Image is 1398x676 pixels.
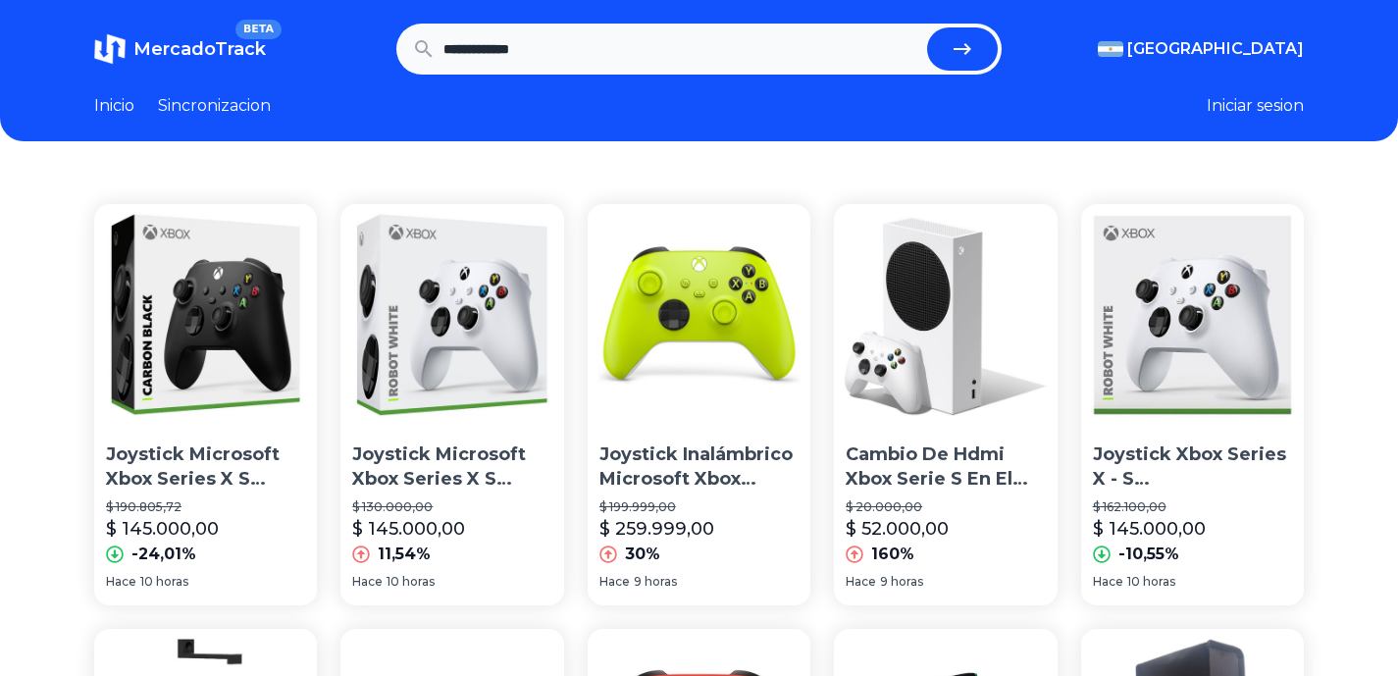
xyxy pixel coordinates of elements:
[1207,94,1304,118] button: Iniciar sesion
[1118,543,1179,566] p: -10,55%
[1093,442,1292,492] p: Joystick Xbox Series X - S [PERSON_NAME] Soy Gamer
[599,515,714,543] p: $ 259.999,00
[1081,204,1304,427] img: Joystick Xbox Series X - S Blanco Soy Gamer
[131,543,196,566] p: -24,01%
[387,574,435,590] span: 10 horas
[1127,574,1175,590] span: 10 horas
[106,499,305,515] p: $ 190.805,72
[94,204,317,605] a: Joystick Microsoft Xbox Series X S Carbon Black - NextgamesJoystick Microsoft Xbox Series X S Car...
[94,33,266,65] a: MercadoTrackBETA
[880,574,923,590] span: 9 horas
[834,204,1057,605] a: Cambio De Hdmi Xbox Serie S En El DiaCambio De Hdmi Xbox Serie S En El Dia$ 20.000,00$ 52.000,001...
[235,20,282,39] span: BETA
[1127,37,1304,61] span: [GEOGRAPHIC_DATA]
[588,204,810,427] img: Joystick Inalámbrico Microsoft Xbox Wireless Controller Series X|s Series X E S Electric Volt
[846,499,1045,515] p: $ 20.000,00
[834,204,1057,427] img: Cambio De Hdmi Xbox Serie S En El Dia
[106,442,305,492] p: Joystick Microsoft Xbox Series X S Carbon Black - Nextgames
[1098,37,1304,61] button: [GEOGRAPHIC_DATA]
[625,543,660,566] p: 30%
[340,204,563,605] a: Joystick Microsoft Xbox Series X S Robot White - NextgamesJoystick Microsoft Xbox Series X S Robo...
[1098,41,1123,57] img: Argentina
[846,442,1045,492] p: Cambio De Hdmi Xbox Serie S En El Dia
[158,94,271,118] a: Sincronizacion
[588,204,810,605] a: Joystick Inalámbrico Microsoft Xbox Wireless Controller Series X|s Series X E S Electric VoltJoys...
[352,442,551,492] p: Joystick Microsoft Xbox Series X S Robot White - Nextgames
[352,515,465,543] p: $ 145.000,00
[846,515,949,543] p: $ 52.000,00
[94,33,126,65] img: MercadoTrack
[140,574,188,590] span: 10 horas
[1093,499,1292,515] p: $ 162.100,00
[106,574,136,590] span: Hace
[352,574,383,590] span: Hace
[846,574,876,590] span: Hace
[106,515,219,543] p: $ 145.000,00
[599,442,799,492] p: Joystick Inalámbrico Microsoft Xbox Wireless Controller Series X|s Series X E S Electric Volt
[340,204,563,427] img: Joystick Microsoft Xbox Series X S Robot White - Nextgames
[94,204,317,427] img: Joystick Microsoft Xbox Series X S Carbon Black - Nextgames
[1093,515,1206,543] p: $ 145.000,00
[1081,204,1304,605] a: Joystick Xbox Series X - S Blanco Soy GamerJoystick Xbox Series X - S [PERSON_NAME] Soy Gamer$ 16...
[871,543,914,566] p: 160%
[378,543,431,566] p: 11,54%
[634,574,677,590] span: 9 horas
[1093,574,1123,590] span: Hace
[94,94,134,118] a: Inicio
[599,574,630,590] span: Hace
[133,38,266,60] span: MercadoTrack
[352,499,551,515] p: $ 130.000,00
[599,499,799,515] p: $ 199.999,00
